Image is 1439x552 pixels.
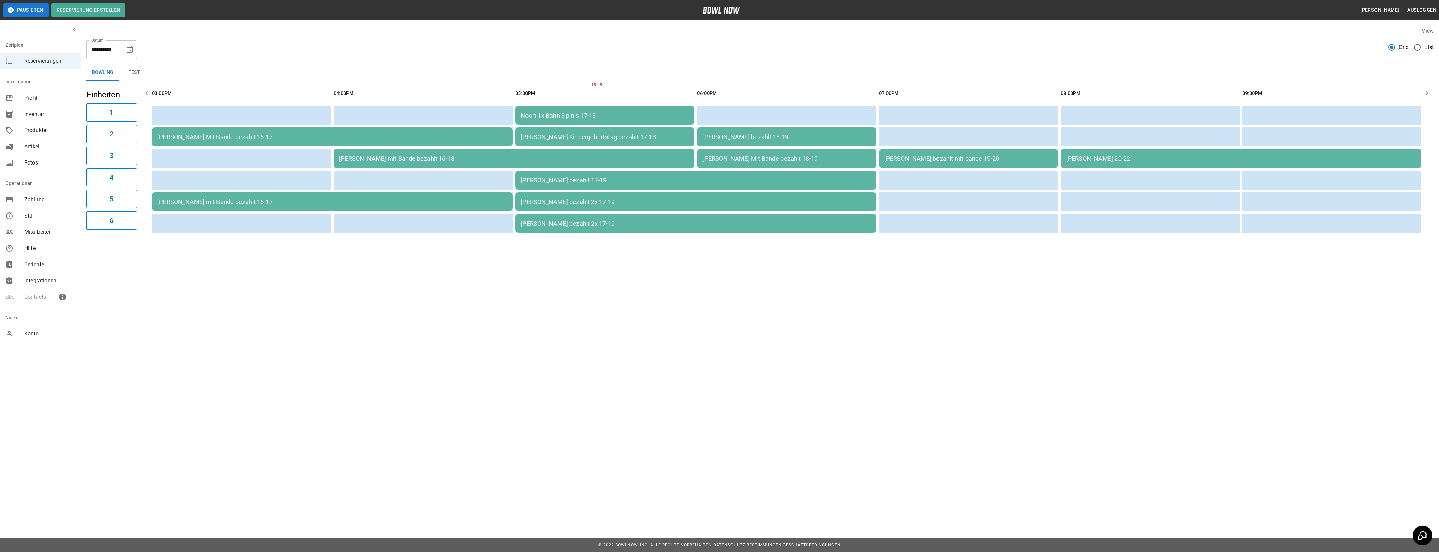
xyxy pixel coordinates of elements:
[24,57,76,65] span: Reservierungen
[702,155,871,162] div: [PERSON_NAME] Mit Bande bezahlt 18-19
[24,159,76,167] span: Fotos
[24,212,76,220] span: Std
[123,43,136,56] button: Choose date, selected date is 28. Aug. 2025
[24,228,76,236] span: Mitarbeiter
[24,94,76,102] span: Profil
[24,196,76,204] span: Zahlung
[110,215,113,226] h6: 6
[51,3,126,17] button: Reservierung erstellen
[86,211,137,230] button: 6
[339,155,689,162] div: [PERSON_NAME] mit Bande bezahlt 16-18
[86,65,1434,81] div: inventory tabs
[515,84,694,103] th: 05:00PM
[86,190,137,208] button: 5
[783,543,841,547] a: Geschäftsbedingungen
[24,126,76,134] span: Produkte
[697,84,876,103] th: 06:00PM
[521,198,871,205] div: [PERSON_NAME] bezahlt 2x 17-19
[1405,4,1439,17] button: Ausloggen
[24,277,76,285] span: Integrationen
[110,129,113,140] h6: 2
[110,172,113,183] h6: 4
[1066,155,1416,162] div: [PERSON_NAME] 20-22
[24,330,76,338] span: Konto
[598,543,713,547] span: © 2022 BowlNow, Inc. Alle Rechte vorbehalten.
[24,260,76,269] span: Berichte
[86,147,137,165] button: 3
[119,65,150,81] button: test
[157,198,507,205] div: [PERSON_NAME] mit Bande bezahlt 15-17
[86,125,137,143] button: 2
[521,220,871,227] div: [PERSON_NAME] bezahlt 2x 17-19
[157,133,507,141] div: [PERSON_NAME] Mit Bande bezahlt 15-17
[149,81,1424,235] table: sticky table
[1422,28,1434,34] label: View
[3,3,49,17] button: Pausieren
[86,65,119,81] button: Bowling
[713,543,782,547] a: Datenschutz-Bestimmungen
[1242,84,1421,103] th: 09:00PM
[24,110,76,118] span: Inventar
[110,194,113,204] h6: 5
[1399,43,1409,51] span: Grid
[884,155,1053,162] div: [PERSON_NAME] bezahlt mit bande 19-20
[521,112,689,119] div: Noort 1x Bahn 8 p n s 17-18
[86,168,137,186] button: 4
[110,150,113,161] h6: 3
[702,133,871,141] div: [PERSON_NAME] bezahlt 18-19
[86,103,137,122] button: 1
[1424,43,1434,51] span: List
[152,84,331,103] th: 03:00PM
[24,143,76,151] span: Artikel
[334,84,513,103] th: 04:00PM
[86,89,137,100] h5: Einheiten
[703,7,740,14] img: logo
[590,82,591,89] span: 19:29
[1061,84,1240,103] th: 08:00PM
[521,177,871,184] div: [PERSON_NAME] bezahlt 17-19
[110,107,113,118] h6: 1
[24,244,76,252] span: Hilfe
[1358,4,1402,17] button: [PERSON_NAME]
[521,133,689,141] div: [PERSON_NAME] Kindergeburtstag bezahlt 17-18
[879,84,1058,103] th: 07:00PM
